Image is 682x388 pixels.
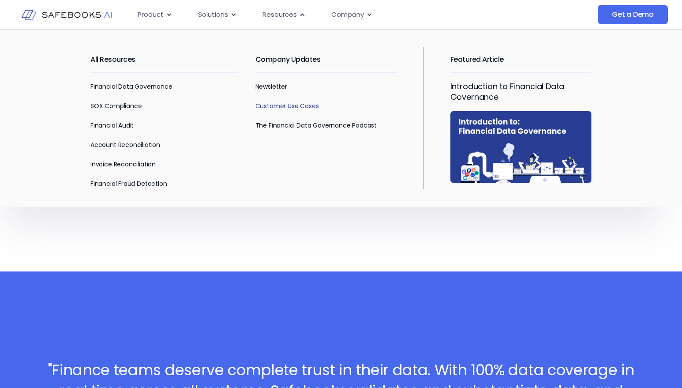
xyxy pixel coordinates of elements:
[131,6,519,23] div: Menu Toggle
[138,10,164,20] span: Product
[90,54,135,64] a: All Resources
[331,10,364,20] span: Company
[90,140,160,149] a: Account Reconciliation
[612,10,654,19] span: Get a Demo
[255,121,377,130] a: The Financial Data Governance Podcast
[90,102,142,110] a: SOX Compliance
[198,10,228,20] span: Solutions
[131,6,519,23] nav: Menu
[255,82,287,91] a: Newsletter
[598,5,668,24] a: Get a Demo
[262,10,297,20] span: Resources
[90,179,167,188] a: Financial Fraud Detection
[90,82,172,91] a: Financial Data Governance
[90,160,156,169] a: Invoice Reconciliation
[450,81,565,102] a: Introduction to Financial Data Governance
[255,102,319,110] a: Customer Use Cases
[90,121,134,130] a: Financial Audit
[255,47,397,72] h2: Company Updates
[450,47,592,72] h2: Featured Article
